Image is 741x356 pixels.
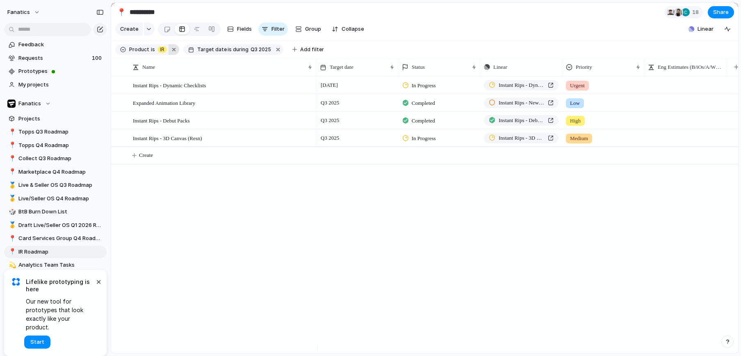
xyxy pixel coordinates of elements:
[18,195,104,203] span: Live/Seller OS Q4 Roadmap
[4,98,107,110] button: Fanatics
[4,6,44,19] button: fanatics
[9,220,14,230] div: 🥇
[4,52,107,64] a: Requests100
[570,134,588,143] span: Medium
[228,46,232,53] span: is
[18,208,104,216] span: BtB Burn Down List
[115,6,128,19] button: 📍
[484,98,559,108] a: Instant Rips - New Pack Opening Animations
[4,65,107,77] a: Prototypes
[9,247,14,256] div: 📍
[708,6,734,18] button: Share
[342,25,364,33] span: Collapse
[18,67,104,75] span: Prototypes
[151,46,155,53] span: is
[18,154,104,163] span: Collect Q3 Roadmap
[570,117,581,125] span: High
[4,152,107,165] a: 📍Collect Q3 Roadmap
[227,45,250,54] button: isduring
[4,39,107,51] a: Feedback
[4,139,107,152] a: 📍Topps Q4 Roadmap
[7,195,16,203] button: 🥇
[7,221,16,229] button: 🥇
[133,98,195,107] span: Expanded Animation Library
[7,234,16,243] button: 📍
[4,232,107,245] a: 📍Card Services Group Q4 Roadmap
[484,133,559,143] a: Instant Rips - 3D Canvas (Resn)
[26,297,94,331] span: Our new tool for prototypes that look exactly like your product.
[18,248,104,256] span: IR Roadmap
[319,98,341,108] span: Q3 2025
[24,336,50,349] button: Start
[232,46,249,53] span: during
[685,23,717,35] button: Linear
[499,116,545,125] span: Instant Rips - Debut Packs
[4,219,107,231] a: 🥇Draft Live/Seller OS Q1 2026 Roadmap
[7,261,16,269] button: 💫
[319,133,341,143] span: Q3 2025
[713,8,729,16] span: Share
[7,154,16,163] button: 📍
[160,46,164,53] span: IR
[4,246,107,258] a: 📍IR Roadmap
[7,181,16,189] button: 🥇
[7,208,16,216] button: 🎲
[570,99,580,107] span: Low
[7,248,16,256] button: 📍
[258,23,288,36] button: Filter
[499,134,545,142] span: Instant Rips - 3D Canvas (Resn)
[4,259,107,271] a: 💫Analytics Team Tasks
[4,113,107,125] a: Projects
[4,179,107,191] div: 🥇Live & Seller OS Q3 Roadmap
[18,41,104,49] span: Feedback
[18,54,89,62] span: Requests
[412,63,425,71] span: Status
[149,45,157,54] button: is
[92,54,103,62] span: 100
[692,8,701,16] span: 18
[18,181,104,189] span: Live & Seller OS Q3 Roadmap
[7,8,30,16] span: fanatics
[4,272,107,285] div: 🚀Q1 TLC Roadmap
[499,81,545,89] span: Instant Rips - Dynamic Checklists
[4,193,107,205] div: 🥇Live/Seller OS Q4 Roadmap
[330,63,353,71] span: Target date
[142,63,155,71] span: Name
[291,23,325,36] button: Group
[18,168,104,176] span: Marketplace Q4 Roadmap
[9,207,14,217] div: 🎲
[493,63,507,71] span: Linear
[18,261,104,269] span: Analytics Team Tasks
[698,25,714,33] span: Linear
[4,126,107,138] a: 📍Topps Q3 Roadmap
[18,221,104,229] span: Draft Live/Seller OS Q1 2026 Roadmap
[271,25,285,33] span: Filter
[484,80,559,91] a: Instant Rips - Dynamic Checklists
[139,151,153,159] span: Create
[133,116,190,125] span: Instant Rips - Debut Packs
[224,23,255,36] button: Fields
[9,167,14,177] div: 📍
[484,115,559,126] a: Instant Rips - Debut Packs
[7,141,16,150] button: 📍
[156,45,169,54] button: IR
[115,23,143,36] button: Create
[4,79,107,91] a: My projects
[412,134,436,143] span: In Progress
[4,206,107,218] a: 🎲BtB Burn Down List
[133,80,206,90] span: Instant Rips - Dynamic Checklists
[328,23,367,36] button: Collapse
[319,116,341,125] span: Q3 2025
[4,166,107,178] a: 📍Marketplace Q4 Roadmap
[9,194,14,203] div: 🥇
[412,117,435,125] span: Completed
